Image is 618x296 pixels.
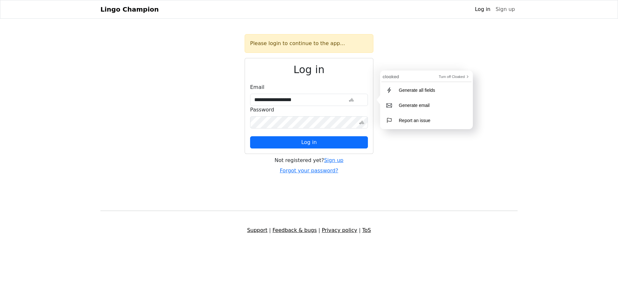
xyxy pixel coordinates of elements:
[250,136,368,148] button: Log in
[322,227,357,233] a: Privacy policy
[493,3,518,16] a: Sign up
[97,226,521,234] div: | | |
[100,3,159,16] a: Lingo Champion
[362,227,371,233] a: ToS
[14,46,53,51] div: Report an issue
[247,227,267,233] a: Support
[245,157,373,164] div: Not registered yet?
[280,167,338,174] a: Forgot your password?
[14,31,52,36] div: Generate email
[272,227,317,233] a: Feedback & bugs
[250,63,368,76] h2: Log in
[14,16,58,21] div: Generate all fields
[245,34,373,53] div: Please login to continue to the app...
[472,3,493,16] a: Log in
[250,83,264,91] label: Email
[57,3,83,7] span: Turn off Cloaked
[324,157,343,163] a: Sign up
[250,106,274,114] label: Password
[301,139,317,145] span: Log in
